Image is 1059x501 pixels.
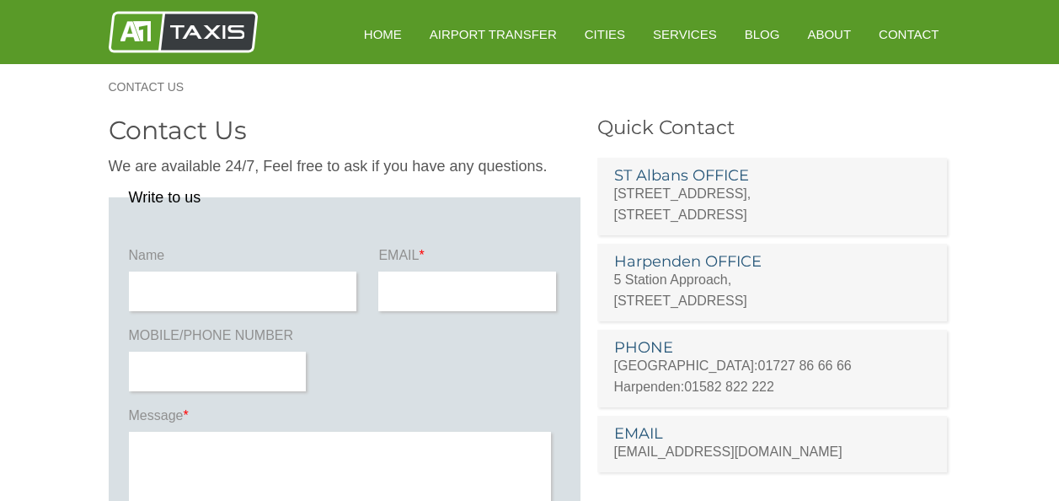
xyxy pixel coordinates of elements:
a: HOME [352,13,414,55]
label: Name [129,246,361,272]
p: [GEOGRAPHIC_DATA]: [614,355,931,376]
h3: PHONE [614,340,931,355]
a: 01582 822 222 [684,380,774,394]
a: 01727 86 66 66 [758,358,852,373]
p: [STREET_ADDRESS], [STREET_ADDRESS] [614,183,931,225]
a: Services [641,13,729,55]
p: We are available 24/7, Feel free to ask if you have any questions. [109,156,580,177]
a: Contact [867,13,950,55]
a: Blog [733,13,792,55]
h3: Harpenden OFFICE [614,254,931,269]
p: 5 Station Approach, [STREET_ADDRESS] [614,269,931,311]
a: About [795,13,863,55]
a: Cities [573,13,637,55]
p: Harpenden: [614,376,931,397]
label: Message [129,407,560,432]
h2: Contact Us [109,118,580,143]
a: Airport Transfer [418,13,569,55]
h3: EMAIL [614,426,931,441]
label: EMAIL [378,246,559,272]
label: MOBILE/PHONE NUMBER [129,326,310,352]
iframe: chat widget [828,464,1051,501]
h3: Quick Contact [597,118,951,137]
h3: ST Albans OFFICE [614,168,931,183]
a: Contact Us [109,81,201,93]
img: A1 Taxis [109,11,258,53]
a: [EMAIL_ADDRESS][DOMAIN_NAME] [614,444,842,459]
legend: Write to us [129,190,201,205]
